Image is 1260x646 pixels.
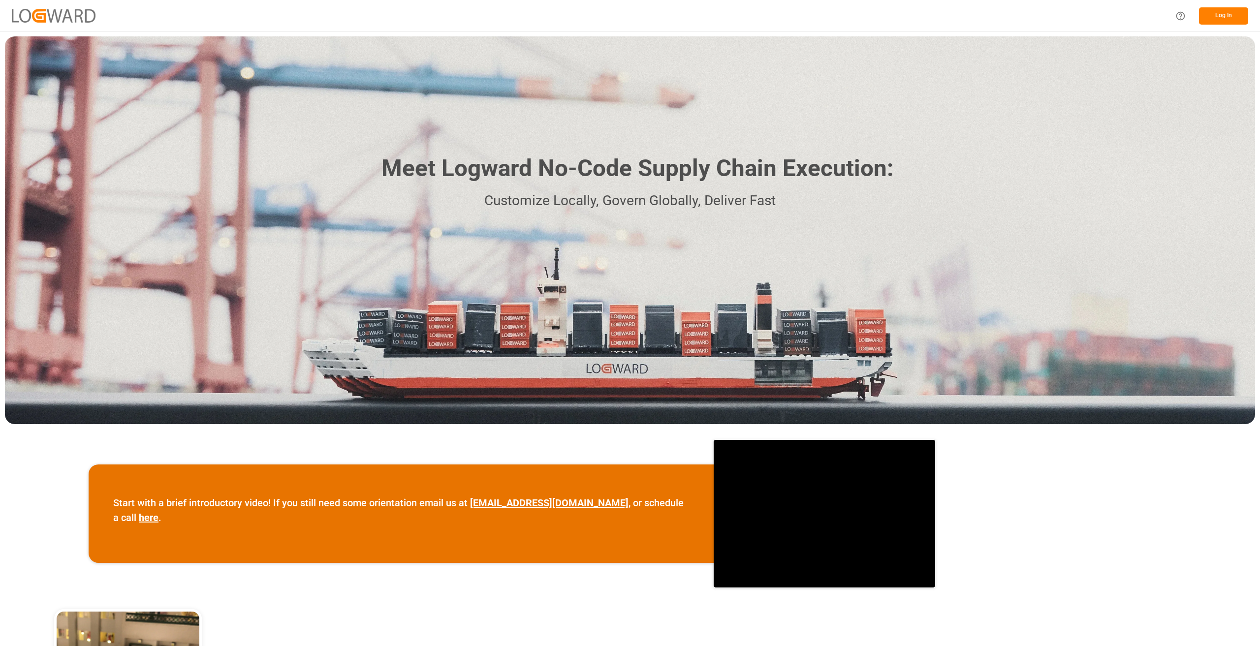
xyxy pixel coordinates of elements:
[470,497,629,509] a: [EMAIL_ADDRESS][DOMAIN_NAME]
[367,190,893,212] p: Customize Locally, Govern Globally, Deliver Fast
[1199,7,1248,25] button: Log In
[381,151,893,186] h1: Meet Logward No-Code Supply Chain Execution:
[12,9,95,22] img: Logward_new_orange.png
[139,512,158,523] a: here
[113,495,689,525] p: Start with a brief introductory video! If you still need some orientation email us at , or schedu...
[1169,5,1192,27] button: Help Center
